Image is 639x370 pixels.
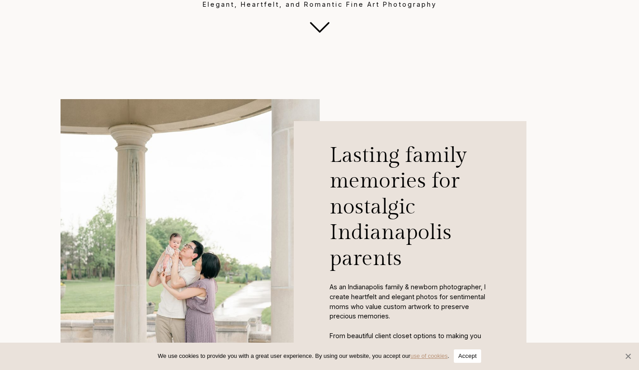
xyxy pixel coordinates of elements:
span: No [623,352,632,361]
h2: Lasting family memories for nostalgic Indianapolis parents [330,143,491,283]
button: Accept [454,349,481,363]
span: We use cookies to provide you with a great user experience. By using our website, you accept our . [158,352,449,361]
a: use of cookies [410,353,448,359]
